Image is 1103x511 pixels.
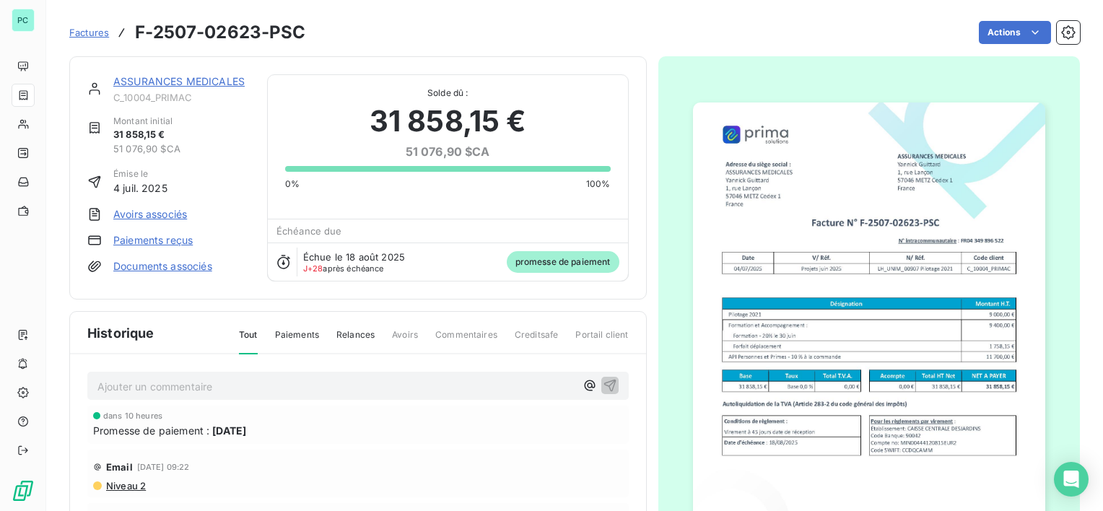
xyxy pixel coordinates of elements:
[113,75,245,87] a: ASSURANCES MEDICALES
[303,263,323,274] span: J+28
[575,328,628,353] span: Portail client
[285,87,611,100] span: Solde dû :
[93,423,209,438] span: Promesse de paiement :
[87,323,154,343] span: Historique
[303,251,405,263] span: Échue le 18 août 2025
[12,479,35,502] img: Logo LeanPay
[212,423,246,438] span: [DATE]
[303,264,384,273] span: après échéance
[135,19,305,45] h3: F-2507-02623-PSC
[69,25,109,40] a: Factures
[106,461,133,473] span: Email
[586,178,611,191] span: 100%
[113,128,180,142] span: 31 858,15 €
[515,328,559,353] span: Creditsafe
[275,328,319,353] span: Paiements
[113,167,167,180] span: Émise le
[1054,462,1089,497] div: Open Intercom Messenger
[370,143,526,160] span: 51 076,90 $CA
[12,9,35,32] div: PC
[979,21,1051,44] button: Actions
[113,259,212,274] a: Documents associés
[435,328,497,353] span: Commentaires
[392,328,418,353] span: Avoirs
[276,225,342,237] span: Échéance due
[105,480,146,492] span: Niveau 2
[285,178,300,191] span: 0%
[239,328,258,354] span: Tout
[113,233,193,248] a: Paiements reçus
[113,207,187,222] a: Avoirs associés
[113,115,180,128] span: Montant initial
[113,142,180,157] span: 51 076,90 $CA
[113,180,167,196] span: 4 juil. 2025
[69,27,109,38] span: Factures
[336,328,375,353] span: Relances
[137,463,190,471] span: [DATE] 09:22
[113,92,250,103] span: C_10004_PRIMAC
[103,411,162,420] span: dans 10 heures
[507,251,619,273] span: promesse de paiement
[370,100,526,143] span: 31 858,15 €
